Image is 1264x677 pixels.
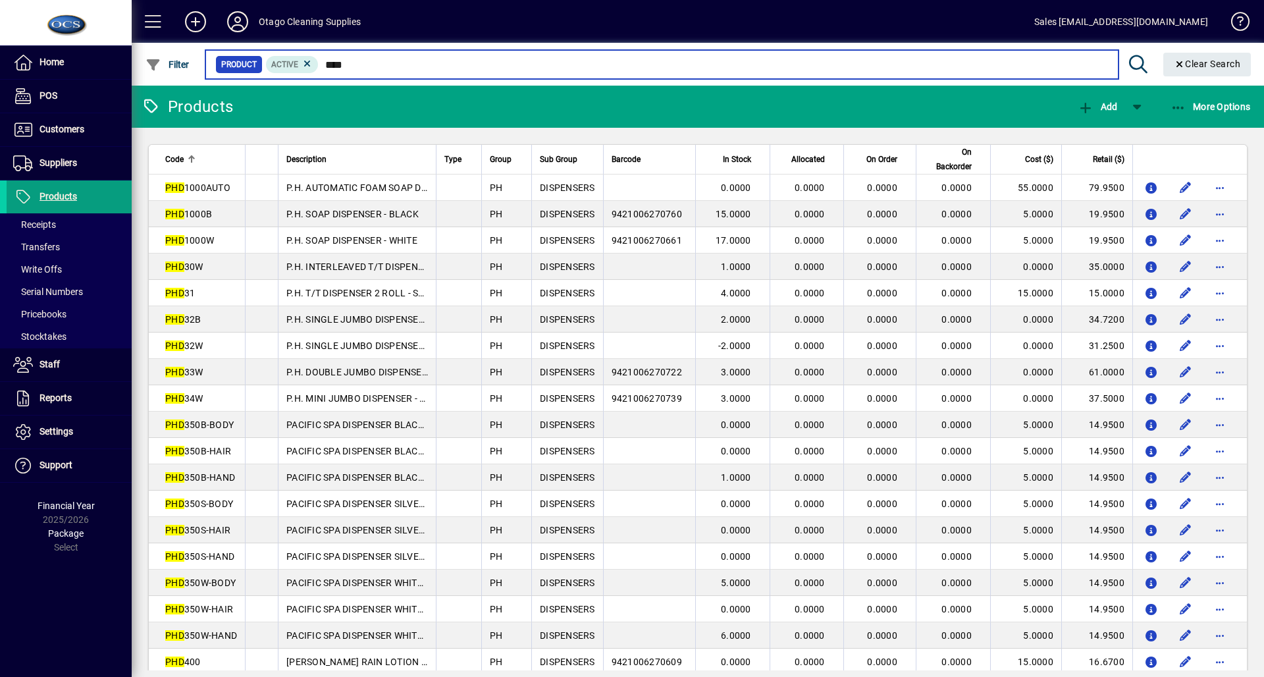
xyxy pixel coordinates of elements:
span: 0.0000 [795,314,825,325]
span: PH [490,288,503,298]
span: PACIFIC SPA DISPENSER SILVER - BODY [286,499,456,509]
span: Type [444,152,461,167]
span: 34W [165,393,203,404]
a: Stocktakes [7,325,132,348]
span: 0.0000 [867,367,897,377]
span: 0.0000 [795,182,825,193]
span: PH [490,446,503,456]
button: More options [1209,467,1230,488]
span: PH [490,525,503,535]
span: 9421006270722 [612,367,682,377]
span: PH [490,393,503,404]
td: 15.0000 [1061,280,1132,306]
span: Write Offs [13,264,62,275]
span: 0.0000 [795,472,825,483]
em: PHD [165,446,184,456]
button: More options [1209,599,1230,620]
a: Receipts [7,213,132,236]
span: 33W [165,367,203,377]
span: 2.0000 [721,314,751,325]
button: More options [1209,362,1230,383]
td: 5.0000 [990,596,1061,622]
span: 1000B [165,209,212,219]
span: 1000W [165,235,214,246]
td: 5.0000 [990,517,1061,543]
div: On Backorder [924,145,984,174]
span: PH [490,551,503,562]
td: 5.0000 [990,227,1061,254]
em: PHD [165,261,184,272]
td: 14.9500 [1061,570,1132,596]
span: 0.0000 [867,235,897,246]
button: More options [1209,651,1230,672]
span: In Stock [723,152,751,167]
span: PACIFIC SPA DISPENSER WHITE - HAIR [286,604,452,614]
span: Home [39,57,64,67]
em: PHD [165,525,184,535]
span: 0.0000 [867,551,897,562]
span: 0.0000 [941,551,972,562]
span: 0.0000 [795,288,825,298]
span: DISPENSERS [540,472,595,483]
a: Serial Numbers [7,281,132,303]
div: On Order [852,152,909,167]
span: 0.0000 [795,525,825,535]
span: Financial Year [38,501,95,511]
span: PH [490,340,503,351]
button: More Options [1167,95,1254,119]
button: Add [1074,95,1120,119]
a: Customers [7,113,132,146]
span: -2.0000 [718,340,751,351]
span: 0.0000 [941,235,972,246]
span: Package [48,528,84,539]
span: P.H. DOUBLE JUMBO DISPENSER - WHITE [286,367,463,377]
td: 5.0000 [990,201,1061,227]
button: More options [1209,388,1230,409]
span: 5.0000 [721,578,751,588]
button: Edit [1175,335,1196,356]
button: Filter [142,53,193,76]
span: DISPENSERS [540,367,595,377]
em: PHD [165,288,184,298]
span: DISPENSERS [540,314,595,325]
button: Add [174,10,217,34]
td: 14.9500 [1061,491,1132,517]
button: Edit [1175,441,1196,462]
span: P.H. SOAP DISPENSER - BLACK [286,209,419,219]
span: Description [286,152,327,167]
em: PHD [165,499,184,509]
span: 0.0000 [867,420,897,430]
span: Code [165,152,184,167]
td: 5.0000 [990,543,1061,570]
button: Edit [1175,520,1196,541]
span: 0.0000 [721,604,751,614]
span: 0.0000 [795,393,825,404]
button: Edit [1175,362,1196,383]
button: Edit [1175,256,1196,277]
span: DISPENSERS [540,235,595,246]
button: Edit [1175,651,1196,672]
button: More options [1209,230,1230,251]
span: Reports [39,393,72,403]
span: 3.0000 [721,367,751,377]
span: 0.0000 [721,499,751,509]
div: In Stock [704,152,763,167]
td: 14.9500 [1061,438,1132,464]
span: DISPENSERS [540,604,595,614]
span: P.H. SINGLE JUMBO DISPENSER - BLACK [286,314,461,325]
td: 0.0000 [990,333,1061,359]
span: More Options [1171,101,1251,112]
span: 0.0000 [867,525,897,535]
em: PHD [165,367,184,377]
a: Settings [7,416,132,448]
em: PHD [165,551,184,562]
span: 15.0000 [716,209,751,219]
span: Filter [145,59,190,70]
span: PACIFIC SPA DISPENSER BLACK - BODY [286,420,456,430]
span: Add [1078,101,1117,112]
span: PH [490,314,503,325]
td: 79.9500 [1061,175,1132,201]
span: 1.0000 [721,261,751,272]
span: 0.0000 [941,525,972,535]
span: 17.0000 [716,235,751,246]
